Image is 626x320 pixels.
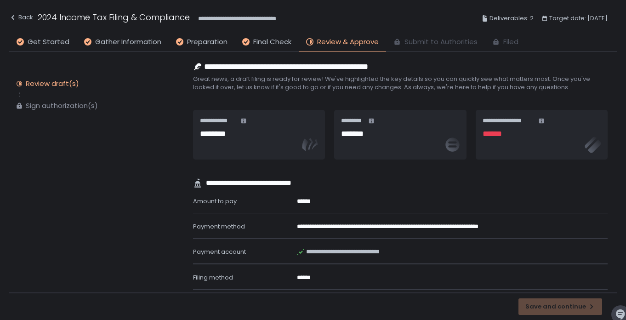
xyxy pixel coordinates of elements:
[404,37,478,47] span: Submit to Authorities
[317,37,379,47] span: Review & Approve
[9,11,33,26] button: Back
[187,37,228,47] span: Preparation
[193,222,245,231] span: Payment method
[193,197,237,206] span: Amount to pay
[503,37,518,47] span: Filed
[28,37,69,47] span: Get Started
[95,37,161,47] span: Gather Information
[26,101,98,110] div: Sign authorization(s)
[38,11,190,23] h1: 2024 Income Tax Filing & Compliance
[253,37,291,47] span: Final Check
[9,12,33,23] div: Back
[193,273,233,282] span: Filing method
[549,13,608,24] span: Target date: [DATE]
[193,247,246,256] span: Payment account
[489,13,534,24] span: Deliverables: 2
[193,75,608,91] span: Great news, a draft filing is ready for review! We've highlighted the key details so you can quic...
[26,79,79,88] div: Review draft(s)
